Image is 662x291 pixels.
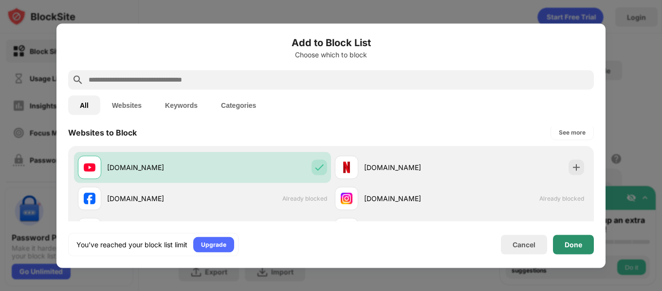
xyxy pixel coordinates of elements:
[364,162,460,172] div: [DOMAIN_NAME]
[68,95,100,115] button: All
[565,240,582,248] div: Done
[107,193,202,204] div: [DOMAIN_NAME]
[107,162,202,172] div: [DOMAIN_NAME]
[72,74,84,86] img: search.svg
[68,35,594,50] h6: Add to Block List
[341,192,352,204] img: favicons
[84,192,95,204] img: favicons
[84,161,95,173] img: favicons
[68,51,594,58] div: Choose which to block
[513,240,535,249] div: Cancel
[68,127,137,137] div: Websites to Block
[201,240,226,249] div: Upgrade
[153,95,209,115] button: Keywords
[76,240,187,249] div: You’ve reached your block list limit
[341,161,352,173] img: favicons
[364,193,460,204] div: [DOMAIN_NAME]
[282,195,327,202] span: Already blocked
[209,95,268,115] button: Categories
[559,127,586,137] div: See more
[100,95,153,115] button: Websites
[539,195,584,202] span: Already blocked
